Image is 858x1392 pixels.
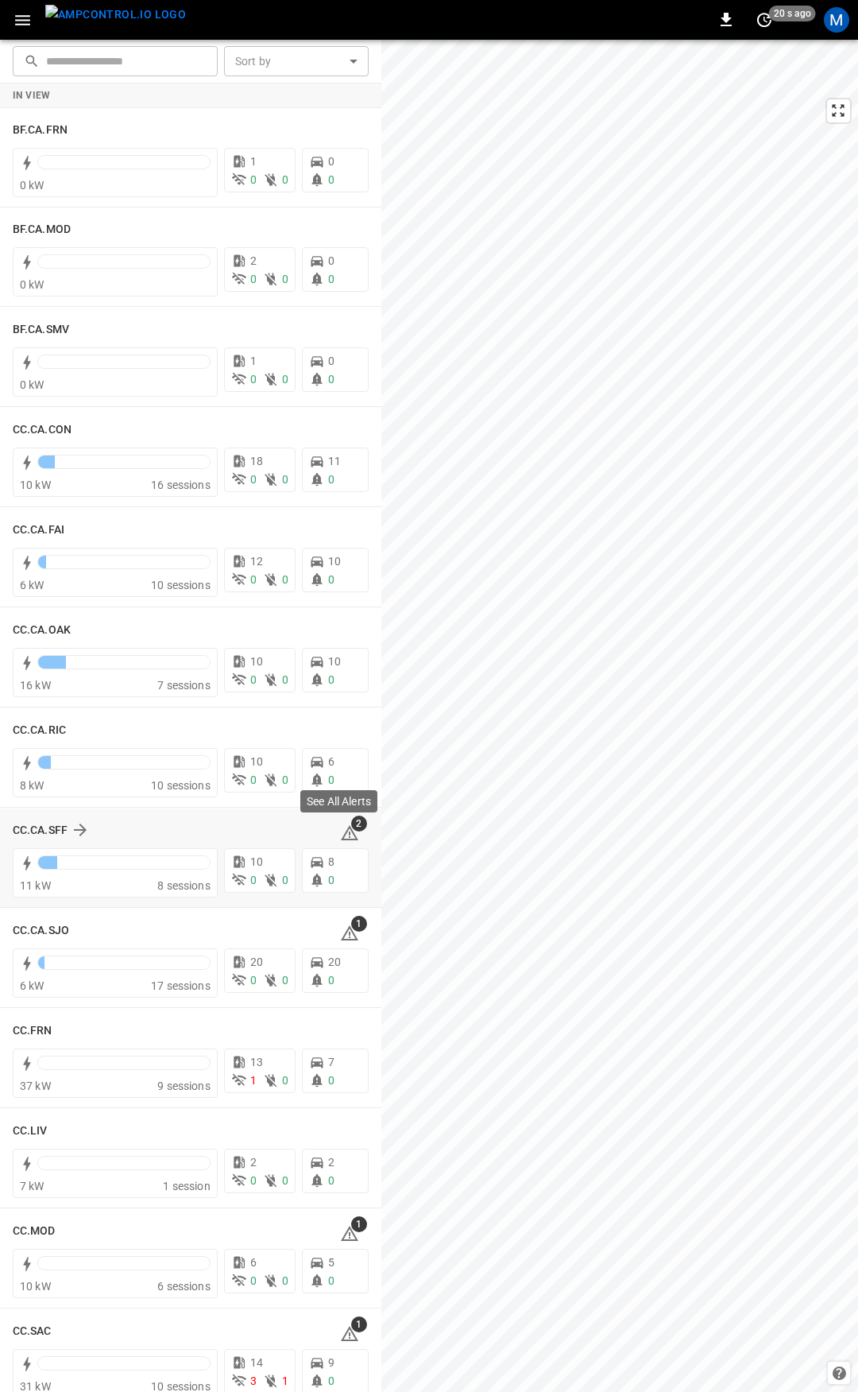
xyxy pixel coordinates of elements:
span: 10 kW [20,479,51,491]
span: 9 [328,1356,334,1369]
span: 12 [250,555,263,568]
span: 0 [328,355,334,367]
span: 20 s ago [769,6,816,21]
h6: BF.CA.SMV [13,321,69,339]
span: 11 kW [20,879,51,892]
span: 0 [328,774,334,786]
span: 0 [282,974,288,987]
span: 0 [250,1274,257,1287]
span: 0 [328,273,334,285]
h6: CC.CA.SJO [13,922,69,940]
h6: BF.CA.MOD [13,221,71,238]
span: 10 [250,855,263,868]
h6: BF.CA.FRN [13,122,68,139]
span: 10 [250,655,263,668]
span: 5 [328,1256,334,1269]
h6: CC.CA.OAK [13,622,71,639]
h6: CC.CA.SFF [13,822,68,839]
span: 13 [250,1056,263,1068]
span: 0 [282,1174,288,1187]
span: 0 [250,173,257,186]
span: 6 kW [20,579,44,591]
span: 0 [250,1174,257,1187]
span: 0 [328,874,334,886]
span: 1 [351,1316,367,1332]
span: 7 [328,1056,334,1068]
button: set refresh interval [752,7,777,33]
span: 0 [282,1074,288,1087]
span: 0 [328,1274,334,1287]
h6: CC.CA.FAI [13,522,64,539]
span: 0 [282,273,288,285]
span: 6 sessions [157,1280,211,1293]
span: 0 [250,473,257,486]
span: 0 [282,373,288,386]
span: 0 [250,373,257,386]
span: 0 [250,673,257,686]
span: 0 [250,774,257,786]
span: 10 [328,555,341,568]
span: 2 [250,1156,257,1169]
span: 10 sessions [151,579,211,591]
span: 10 [250,755,263,768]
span: 0 [328,173,334,186]
span: 16 sessions [151,479,211,491]
span: 9 sessions [157,1080,211,1092]
span: 0 [250,874,257,886]
span: 0 [328,573,334,586]
h6: CC.CA.RIC [13,722,66,739]
span: 0 [282,774,288,786]
span: 8 sessions [157,879,211,892]
span: 0 [282,673,288,686]
span: 0 [250,573,257,586]
span: 0 [328,155,334,168]
div: profile-icon [824,7,849,33]
span: 6 [250,1256,257,1269]
span: 20 [328,956,341,968]
span: 0 [328,673,334,686]
span: 0 [282,173,288,186]
span: 0 [282,573,288,586]
span: 0 [328,974,334,987]
span: 11 [328,455,341,467]
img: ampcontrol.io logo [45,5,186,25]
canvas: Map [381,40,858,1392]
span: 1 [250,1074,257,1087]
span: 1 [282,1375,288,1387]
span: 10 [328,655,341,668]
span: 0 [328,1174,334,1187]
span: 1 [351,1216,367,1232]
span: 0 [328,373,334,386]
span: 0 [250,974,257,987]
span: 0 [328,1375,334,1387]
h6: CC.CA.CON [13,421,71,439]
span: 17 sessions [151,979,211,992]
span: 0 [328,1074,334,1087]
span: 6 [328,755,334,768]
span: 7 sessions [157,679,211,692]
span: 1 session [163,1180,210,1192]
h6: CC.MOD [13,1223,56,1240]
span: 8 kW [20,779,44,792]
span: 1 [250,155,257,168]
span: 10 kW [20,1280,51,1293]
span: 2 [351,816,367,832]
h6: CC.LIV [13,1123,48,1140]
span: 2 [250,254,257,267]
span: 0 kW [20,179,44,192]
span: 37 kW [20,1080,51,1092]
span: 1 [351,916,367,932]
span: 7 kW [20,1180,44,1192]
span: 8 [328,855,334,868]
span: 0 kW [20,378,44,391]
span: 0 [328,254,334,267]
span: 0 [282,1274,288,1287]
span: 0 [328,473,334,486]
span: 10 sessions [151,779,211,792]
span: 1 [250,355,257,367]
span: 18 [250,455,263,467]
p: See All Alerts [307,793,371,809]
h6: CC.SAC [13,1323,52,1340]
span: 16 kW [20,679,51,692]
span: 0 [282,473,288,486]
